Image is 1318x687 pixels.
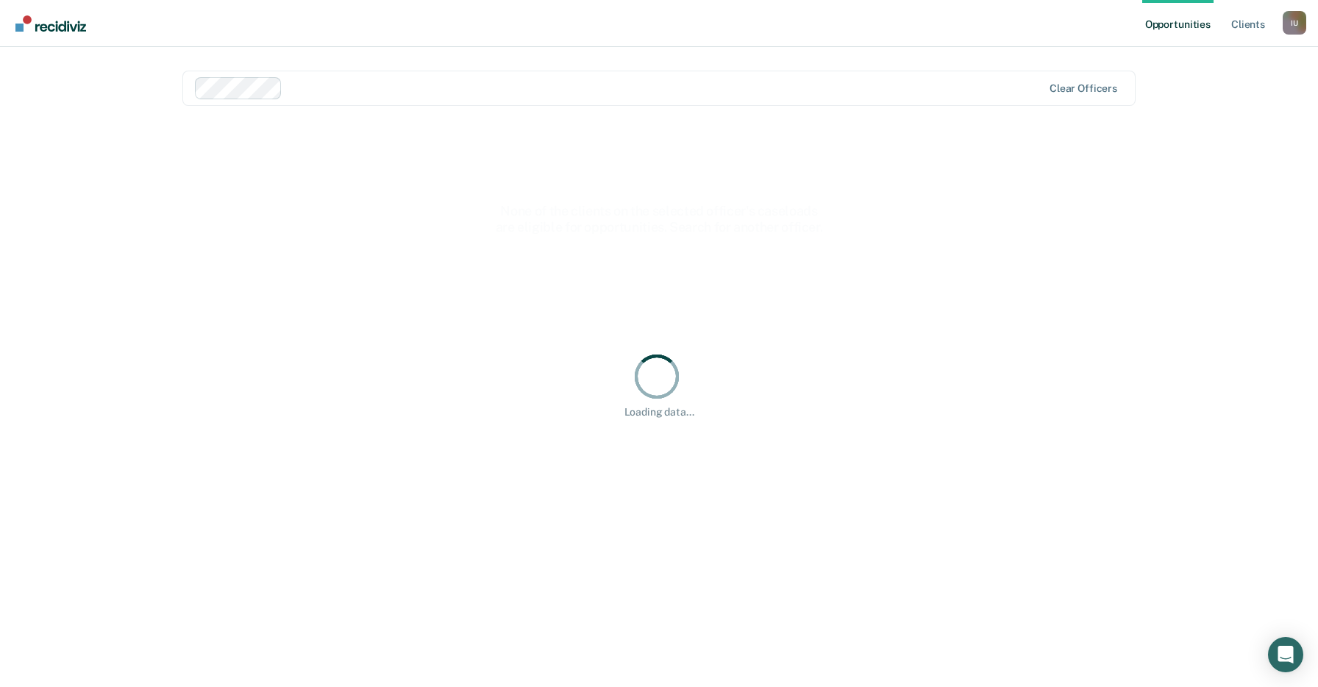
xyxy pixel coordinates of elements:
[1283,11,1306,35] button: Profile dropdown button
[15,15,86,32] img: Recidiviz
[624,406,694,419] div: Loading data...
[1283,11,1306,35] div: I U
[1050,82,1117,95] div: Clear officers
[1268,637,1303,672] div: Open Intercom Messenger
